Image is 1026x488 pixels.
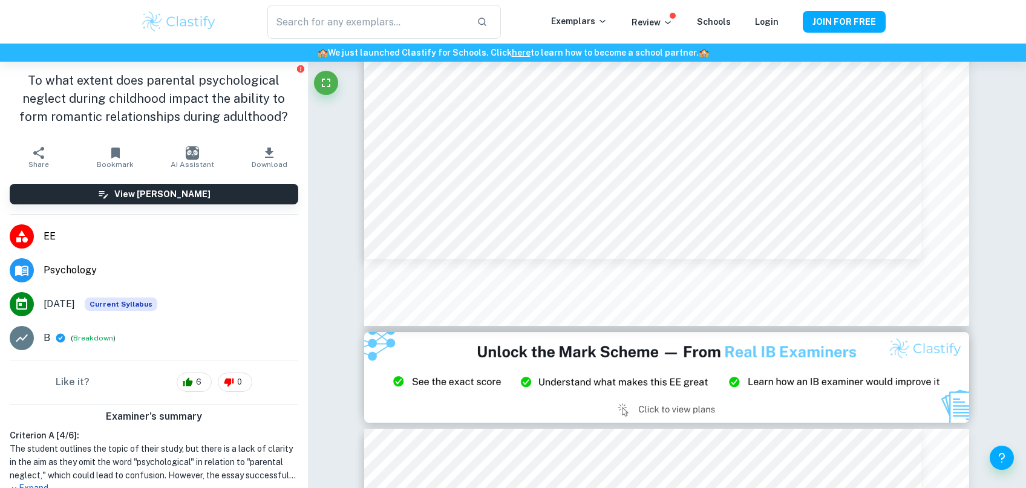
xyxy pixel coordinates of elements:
[252,160,287,169] span: Download
[699,48,709,57] span: 🏫
[44,297,75,311] span: [DATE]
[364,332,969,423] img: Ad
[10,184,298,204] button: View [PERSON_NAME]
[85,298,157,311] div: This exemplar is based on the current syllabus. Feel free to refer to it for inspiration/ideas wh...
[314,71,338,95] button: Fullscreen
[28,160,49,169] span: Share
[551,15,607,28] p: Exemplars
[632,16,673,29] p: Review
[44,263,298,278] span: Psychology
[318,48,328,57] span: 🏫
[77,140,154,174] button: Bookmark
[218,373,252,392] div: 0
[97,160,134,169] span: Bookmark
[71,333,116,344] span: ( )
[5,409,303,424] h6: Examiner's summary
[10,71,298,126] h1: To what extent does parental psychological neglect during childhood impact the ability to form ro...
[56,375,90,389] h6: Like it?
[512,48,531,57] a: here
[186,146,199,160] img: AI Assistant
[189,376,208,388] span: 6
[10,442,298,482] h1: The student outlines the topic of their study, but there is a lack of clarity in the aim as they ...
[296,64,306,73] button: Report issue
[2,46,1024,59] h6: We just launched Clastify for Schools. Click to learn how to become a school partner.
[231,140,308,174] button: Download
[44,229,298,244] span: EE
[114,187,211,201] h6: View [PERSON_NAME]
[990,446,1014,470] button: Help and Feedback
[73,333,113,343] button: Breakdown
[171,160,214,169] span: AI Assistant
[755,17,779,27] a: Login
[10,429,298,442] h6: Criterion A [ 4 / 6 ]:
[85,298,157,311] span: Current Syllabus
[44,331,50,345] p: B
[177,373,212,392] div: 6
[140,10,217,34] img: Clastify logo
[267,5,467,39] input: Search for any exemplars...
[230,376,249,388] span: 0
[803,11,886,33] button: JOIN FOR FREE
[154,140,230,174] button: AI Assistant
[697,17,731,27] a: Schools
